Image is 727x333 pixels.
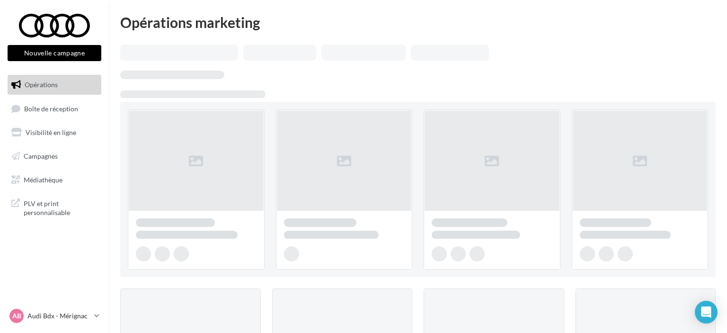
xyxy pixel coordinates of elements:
[6,146,103,166] a: Campagnes
[25,81,58,89] span: Opérations
[120,15,716,29] div: Opérations marketing
[12,311,21,321] span: AB
[6,99,103,119] a: Boîte de réception
[24,197,98,217] span: PLV et print personnalisable
[6,193,103,221] a: PLV et print personnalisable
[26,128,76,136] span: Visibilité en ligne
[24,104,78,112] span: Boîte de réception
[6,75,103,95] a: Opérations
[8,307,101,325] a: AB Audi Bdx - Mérignac
[6,170,103,190] a: Médiathèque
[695,301,718,324] div: Open Intercom Messenger
[24,175,62,183] span: Médiathèque
[24,152,58,160] span: Campagnes
[27,311,90,321] p: Audi Bdx - Mérignac
[8,45,101,61] button: Nouvelle campagne
[6,123,103,143] a: Visibilité en ligne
